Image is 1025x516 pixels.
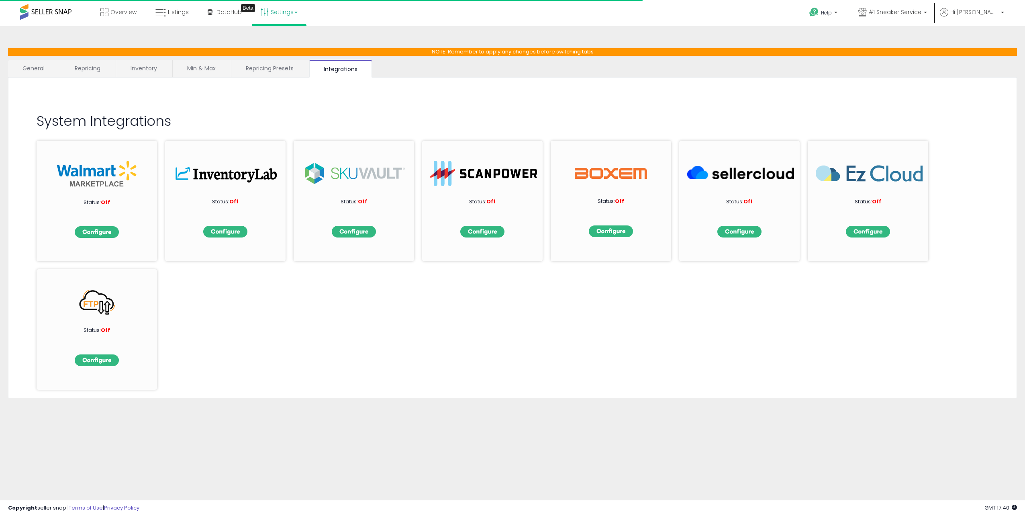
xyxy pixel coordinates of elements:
[231,60,308,77] a: Repricing Presets
[314,198,394,206] p: Status:
[821,9,832,16] span: Help
[332,226,376,238] img: configbtn.png
[116,60,172,77] a: Inventory
[60,60,115,77] a: Repricing
[615,197,624,205] span: Off
[309,60,372,78] a: Integrations
[950,8,998,16] span: Hi [PERSON_NAME]
[872,198,881,205] span: Off
[110,8,137,16] span: Overview
[687,161,794,186] img: SellerCloud_266x63.png
[241,4,255,12] div: Tooltip anchor
[101,326,110,334] span: Off
[358,198,367,205] span: Off
[846,226,890,238] img: configbtn.png
[699,198,780,206] p: Status:
[8,48,1017,56] p: NOTE: Remember to apply any changes before switching tabs
[173,161,280,186] img: inv.png
[302,161,408,186] img: sku.png
[203,226,247,238] img: configbtn.png
[57,327,137,334] p: Status:
[571,198,651,205] p: Status:
[743,198,753,205] span: Off
[8,60,59,77] a: General
[828,198,908,206] p: Status:
[45,289,151,315] img: FTP_266x63.png
[803,1,845,26] a: Help
[717,226,762,238] img: configbtn.png
[442,198,523,206] p: Status:
[168,8,189,16] span: Listings
[460,226,504,238] img: configbtn.png
[575,161,647,186] img: Boxem Logo
[37,114,988,129] h2: System Integrations
[816,161,923,186] img: EzCloud_266x63.png
[57,161,137,187] img: walmart_int.png
[57,199,137,207] p: Status:
[589,225,633,237] img: configbtn.png
[229,198,239,205] span: Off
[173,60,230,77] a: Min & Max
[430,161,537,186] img: ScanPower-logo.png
[101,199,110,206] span: Off
[869,8,921,16] span: #1 Sneaker Service
[75,226,119,238] img: configbtn.png
[940,8,1004,26] a: Hi [PERSON_NAME]
[216,8,242,16] span: DataHub
[486,198,496,205] span: Off
[185,198,265,206] p: Status:
[809,7,819,17] i: Get Help
[75,354,119,366] img: configbtn.png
